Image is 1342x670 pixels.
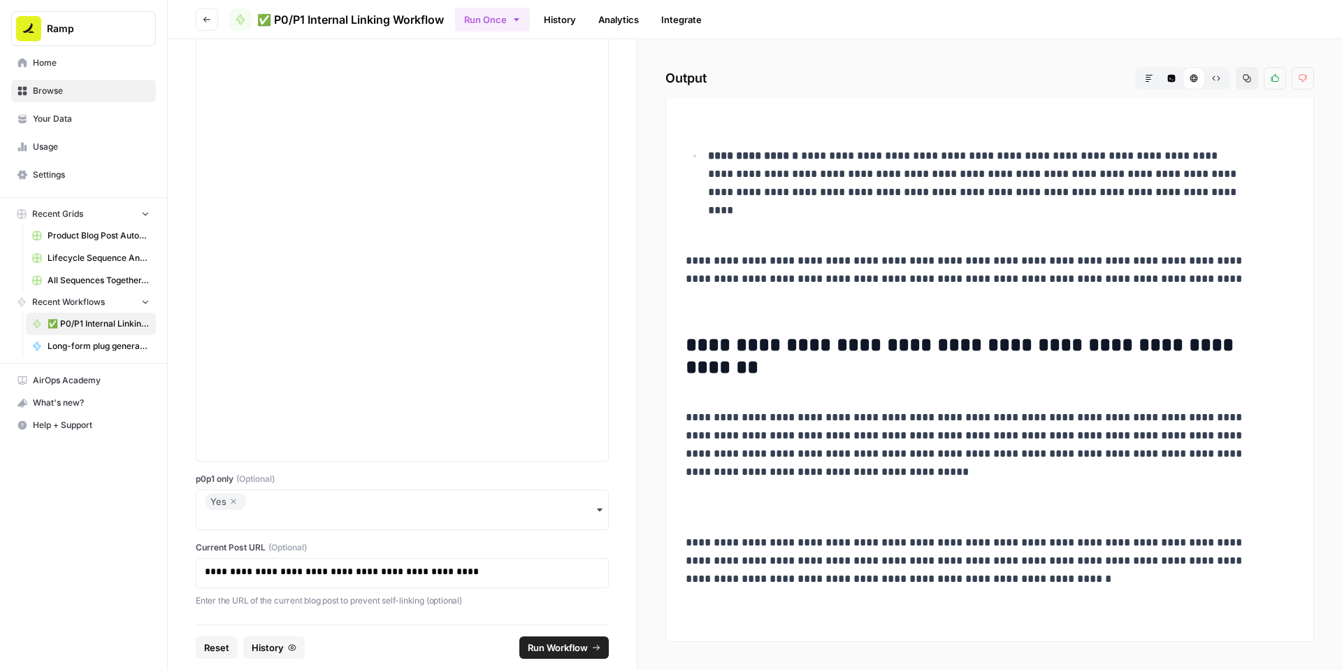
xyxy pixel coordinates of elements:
[11,80,156,102] a: Browse
[33,419,150,432] span: Help + Support
[11,292,156,313] button: Recent Workflows
[196,594,609,608] p: Enter the URL of the current blog post to prevent self-linking (optional)
[11,136,156,158] a: Usage
[252,641,284,655] span: History
[653,8,710,31] a: Integrate
[11,392,156,414] button: What's new?
[528,641,588,655] span: Run Workflow
[33,85,150,97] span: Browse
[204,641,229,655] span: Reset
[33,141,150,153] span: Usage
[257,11,444,28] span: ✅ P0/P1 Internal Linking Workflow
[33,113,150,125] span: Your Data
[48,252,150,264] span: Lifecycle Sequence Analysis
[33,169,150,181] span: Settings
[33,374,150,387] span: AirOps Academy
[32,208,83,220] span: Recent Grids
[196,541,609,554] label: Current Post URL
[48,340,150,352] span: Long-form plug generator – Content tuning version
[26,269,156,292] a: All Sequences Together.csv
[11,52,156,74] a: Home
[535,8,584,31] a: History
[196,490,609,530] button: Yes
[26,313,156,335] a: ✅ P0/P1 Internal Linking Workflow
[26,335,156,357] a: Long-form plug generator – Content tuning version
[33,57,150,69] span: Home
[210,493,240,510] div: Yes
[12,392,155,413] div: What's new?
[229,8,444,31] a: ✅ P0/P1 Internal Linking Workflow
[48,318,150,330] span: ✅ P0/P1 Internal Linking Workflow
[11,164,156,186] a: Settings
[11,414,156,436] button: Help + Support
[665,67,1314,90] h2: Output
[48,229,150,242] span: Product Blog Post Automation
[590,8,647,31] a: Analytics
[455,8,530,31] button: Run Once
[48,274,150,287] span: All Sequences Together.csv
[11,108,156,130] a: Your Data
[196,473,609,485] label: p0p1 only
[16,16,41,41] img: Ramp Logo
[243,636,305,659] button: History
[519,636,609,659] button: Run Workflow
[32,296,105,308] span: Recent Workflows
[196,636,238,659] button: Reset
[11,11,156,46] button: Workspace: Ramp
[26,247,156,269] a: Lifecycle Sequence Analysis
[11,369,156,392] a: AirOps Academy
[47,22,131,36] span: Ramp
[26,224,156,247] a: Product Blog Post Automation
[236,473,275,485] span: (Optional)
[268,541,307,554] span: (Optional)
[11,204,156,224] button: Recent Grids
